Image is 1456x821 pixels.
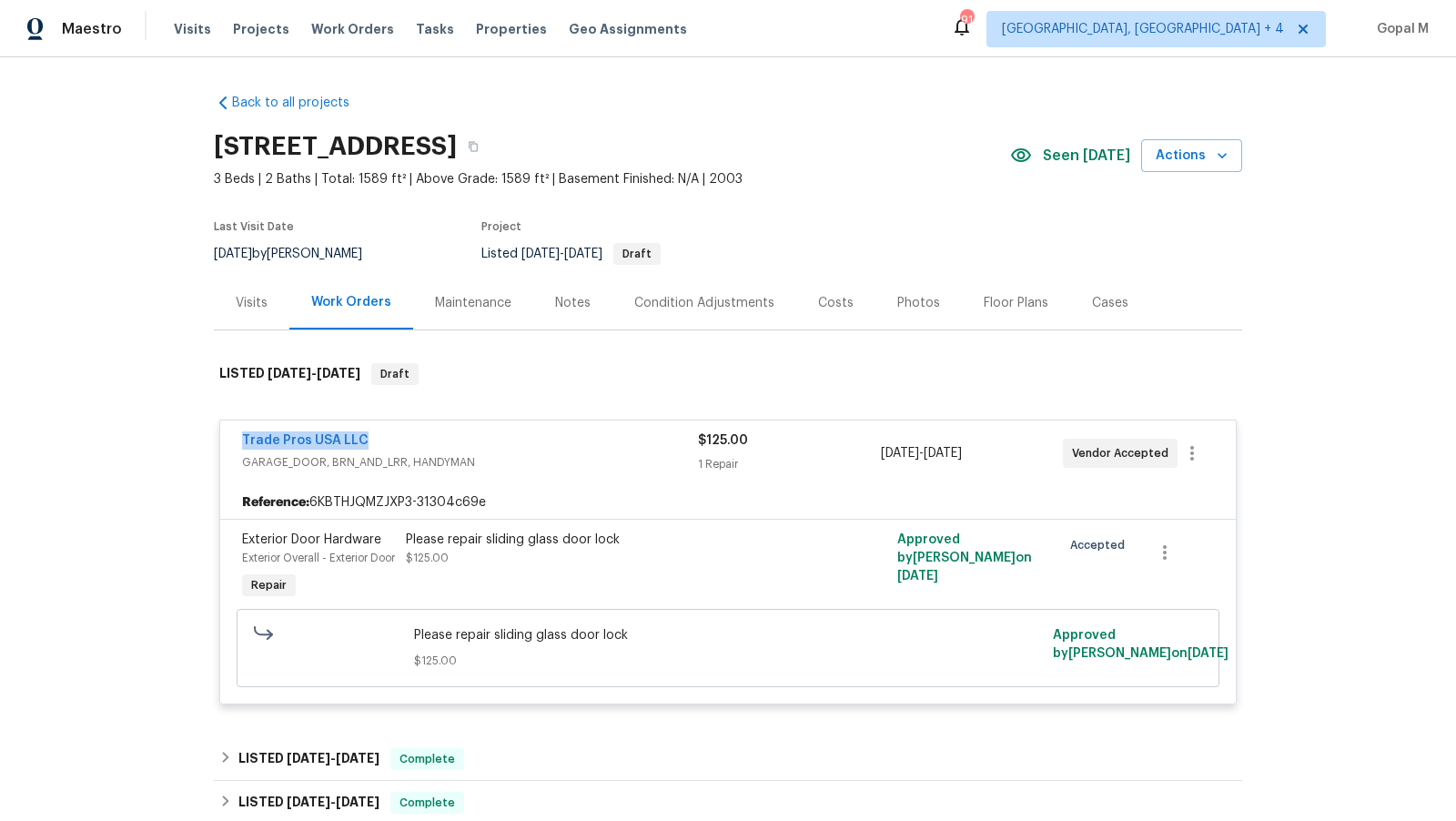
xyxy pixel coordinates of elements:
[1370,20,1429,38] span: Gopal M
[220,486,1236,519] div: 6KBTHJQMZJXP3-31304c69e
[698,434,748,447] span: $125.00
[236,294,268,312] div: Visits
[1070,536,1132,554] span: Accepted
[311,293,391,311] div: Work Orders
[214,345,1242,403] div: LISTED [DATE]-[DATE]Draft
[242,453,698,471] span: GARAGE_DOOR, BRN_AND_LRR, HANDYMAN
[960,11,973,29] div: 91
[1141,139,1242,173] button: Actions
[564,248,602,260] span: [DATE]
[214,243,384,265] div: by [PERSON_NAME]
[336,752,379,765] span: [DATE]
[242,434,369,447] a: Trade Pros USA LLC
[214,737,1242,781] div: LISTED [DATE]-[DATE]Complete
[435,294,511,312] div: Maintenance
[287,796,330,808] span: [DATE]
[242,493,309,512] b: Reference:
[481,248,661,260] span: Listed
[924,447,962,460] span: [DATE]
[219,363,360,385] h6: LISTED
[1188,647,1228,660] span: [DATE]
[634,294,774,312] div: Condition Adjustments
[698,455,880,473] div: 1 Repair
[481,221,521,232] span: Project
[233,20,289,38] span: Projects
[238,792,379,814] h6: LISTED
[242,533,381,546] span: Exterior Door Hardware
[311,20,394,38] span: Work Orders
[268,367,311,380] span: [DATE]
[392,794,462,812] span: Complete
[881,444,962,462] span: -
[569,20,687,38] span: Geo Assignments
[406,552,449,563] span: $125.00
[1043,147,1130,165] span: Seen [DATE]
[62,20,122,38] span: Maestro
[1072,444,1176,462] span: Vendor Accepted
[268,367,360,380] span: -
[174,20,211,38] span: Visits
[214,94,389,112] a: Back to all projects
[897,533,1032,583] span: Approved by [PERSON_NAME] on
[317,367,360,380] span: [DATE]
[287,796,379,808] span: -
[392,750,462,768] span: Complete
[214,248,252,260] span: [DATE]
[818,294,854,312] div: Costs
[336,796,379,808] span: [DATE]
[287,752,379,765] span: -
[1053,629,1228,660] span: Approved by [PERSON_NAME] on
[214,221,294,232] span: Last Visit Date
[521,248,602,260] span: -
[373,365,417,383] span: Draft
[897,570,938,583] span: [DATE]
[238,748,379,770] h6: LISTED
[414,626,1043,644] span: Please repair sliding glass door lock
[457,130,490,163] button: Copy Address
[287,752,330,765] span: [DATE]
[476,20,547,38] span: Properties
[416,23,454,35] span: Tasks
[242,552,395,563] span: Exterior Overall - Exterior Door
[406,531,804,549] div: Please repair sliding glass door lock
[214,137,457,156] h2: [STREET_ADDRESS]
[214,170,1010,188] span: 3 Beds | 2 Baths | Total: 1589 ft² | Above Grade: 1589 ft² | Basement Finished: N/A | 2003
[414,652,1043,670] span: $125.00
[521,248,560,260] span: [DATE]
[984,294,1048,312] div: Floor Plans
[1002,20,1284,38] span: [GEOGRAPHIC_DATA], [GEOGRAPHIC_DATA] + 4
[615,248,659,259] span: Draft
[244,576,294,594] span: Repair
[1156,145,1228,167] span: Actions
[881,447,919,460] span: [DATE]
[897,294,940,312] div: Photos
[555,294,591,312] div: Notes
[1092,294,1128,312] div: Cases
